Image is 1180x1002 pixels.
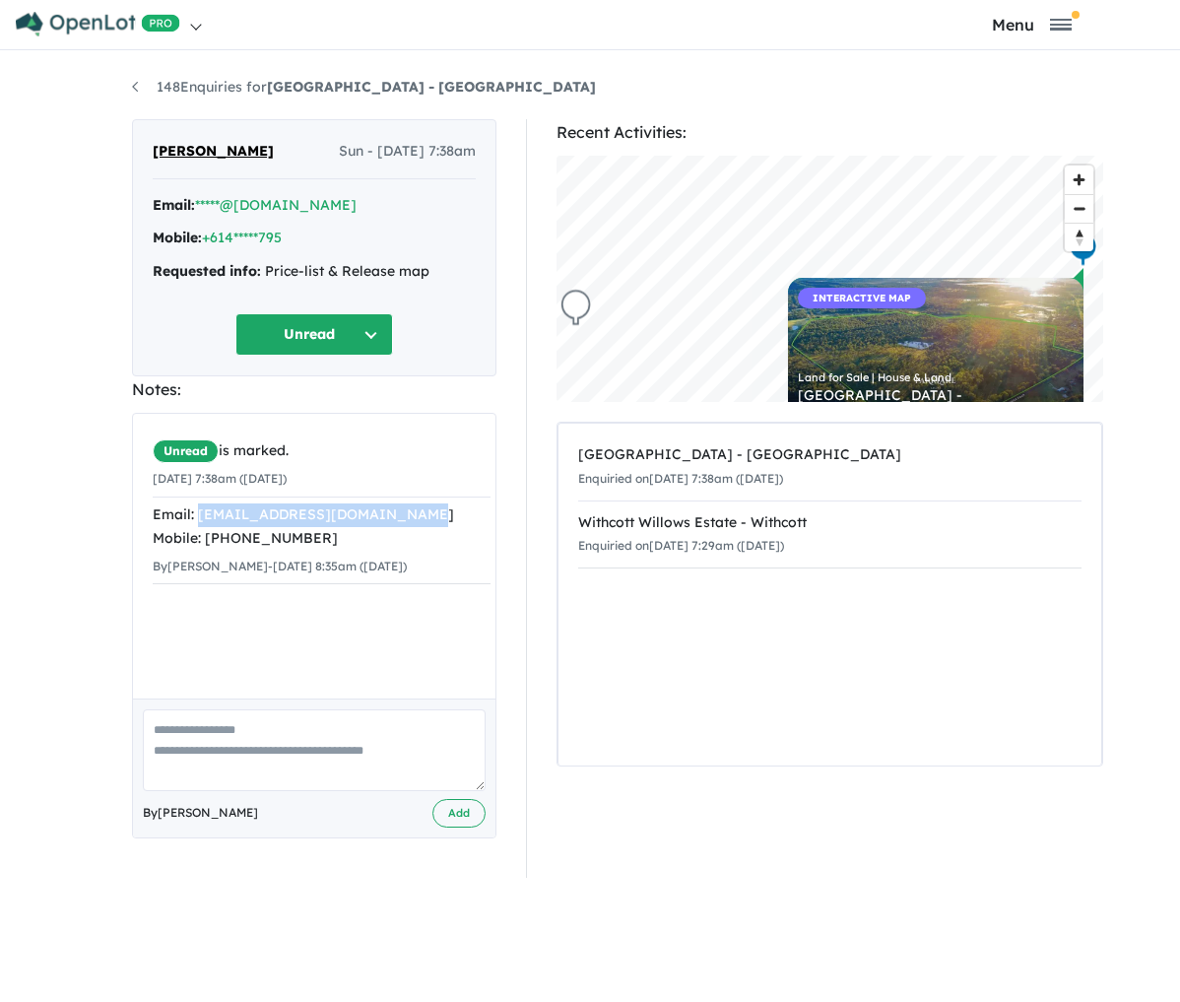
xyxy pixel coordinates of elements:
a: INTERACTIVE MAP Land for Sale | House & Land [GEOGRAPHIC_DATA] - [GEOGRAPHIC_DATA] [788,278,1083,426]
span: Reset bearing to north [1065,224,1093,251]
div: Email: [EMAIL_ADDRESS][DOMAIN_NAME] Mobile: [PHONE_NUMBER] [153,503,491,551]
small: By [PERSON_NAME] - [DATE] 8:35am ([DATE]) [153,559,407,573]
small: Enquiried on [DATE] 7:38am ([DATE]) [578,471,783,486]
small: Enquiried on [DATE] 7:29am ([DATE]) [578,538,784,553]
a: 148Enquiries for[GEOGRAPHIC_DATA] - [GEOGRAPHIC_DATA] [132,78,596,96]
span: Zoom out [1065,195,1093,223]
button: Unread [235,313,393,356]
strong: Requested info: [153,262,261,280]
button: Zoom in [1065,166,1093,194]
strong: Email: [153,196,195,214]
img: Openlot PRO Logo White [16,12,180,36]
div: Map marker [561,290,591,326]
span: [PERSON_NAME] [153,140,274,164]
button: Add [432,799,486,828]
span: Sun - [DATE] 7:38am [339,140,476,164]
span: Unread [153,439,219,463]
a: Withcott Willows Estate - WithcottEnquiried on[DATE] 7:29am ([DATE]) [578,501,1082,569]
button: Zoom out [1065,194,1093,223]
button: Reset bearing to north [1065,223,1093,251]
div: is marked. [153,439,491,463]
small: [DATE] 7:38am ([DATE]) [153,471,287,486]
div: Map marker [1069,232,1098,268]
div: Withcott Willows Estate - Withcott [578,511,1082,535]
button: Toggle navigation [887,15,1175,33]
div: [GEOGRAPHIC_DATA] - [GEOGRAPHIC_DATA] [798,388,1074,416]
div: [GEOGRAPHIC_DATA] - [GEOGRAPHIC_DATA] [578,443,1082,467]
a: [GEOGRAPHIC_DATA] - [GEOGRAPHIC_DATA]Enquiried on[DATE] 7:38am ([DATE]) [578,434,1082,501]
div: Price-list & Release map [153,260,476,284]
strong: [GEOGRAPHIC_DATA] - [GEOGRAPHIC_DATA] [267,78,596,96]
nav: breadcrumb [132,76,1048,100]
div: Recent Activities: [557,119,1103,146]
span: By [PERSON_NAME] [143,803,258,823]
span: INTERACTIVE MAP [798,288,926,308]
strong: Mobile: [153,229,202,246]
div: Land for Sale | House & Land [798,372,1074,383]
div: Notes: [132,376,496,403]
canvas: Map [557,156,1103,402]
